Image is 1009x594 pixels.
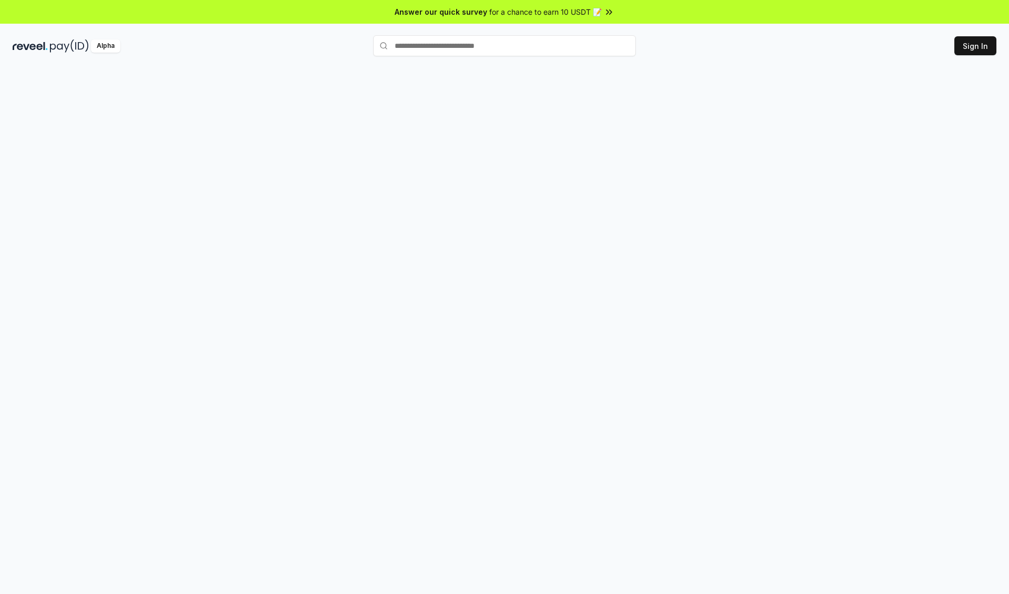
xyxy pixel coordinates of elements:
span: Answer our quick survey [395,6,487,17]
img: pay_id [50,39,89,53]
img: reveel_dark [13,39,48,53]
div: Alpha [91,39,120,53]
span: for a chance to earn 10 USDT 📝 [489,6,602,17]
button: Sign In [954,36,996,55]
